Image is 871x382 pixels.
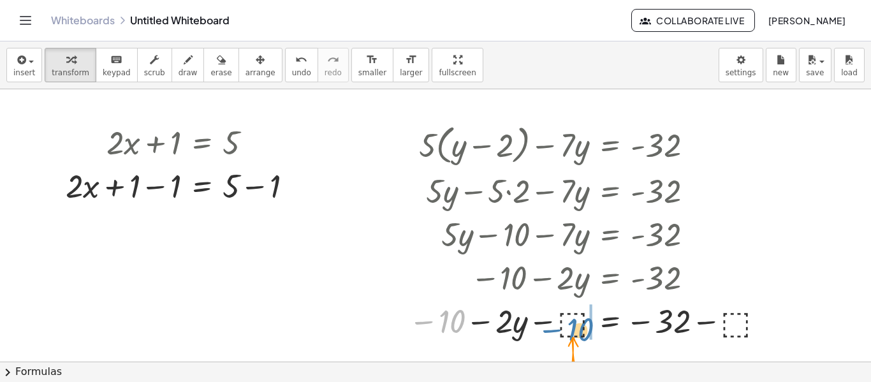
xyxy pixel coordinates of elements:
span: scrub [144,68,165,77]
button: load [834,48,865,82]
button: format_sizelarger [393,48,429,82]
span: Collaborate Live [642,15,744,26]
button: scrub [137,48,172,82]
button: format_sizesmaller [351,48,393,82]
span: settings [726,68,756,77]
button: arrange [238,48,282,82]
span: transform [52,68,89,77]
i: redo [327,52,339,68]
span: insert [13,68,35,77]
i: format_size [405,52,417,68]
span: larger [400,68,422,77]
button: fullscreen [432,48,483,82]
span: keypad [103,68,131,77]
span: arrange [245,68,275,77]
button: Collaborate Live [631,9,755,32]
i: undo [295,52,307,68]
button: keyboardkeypad [96,48,138,82]
span: new [773,68,789,77]
span: save [806,68,824,77]
button: erase [203,48,238,82]
span: undo [292,68,311,77]
button: undoundo [285,48,318,82]
span: draw [179,68,198,77]
button: draw [172,48,205,82]
span: erase [210,68,231,77]
span: [PERSON_NAME] [768,15,845,26]
i: keyboard [110,52,122,68]
button: insert [6,48,42,82]
span: fullscreen [439,68,476,77]
button: Toggle navigation [15,10,36,31]
span: load [841,68,858,77]
button: save [799,48,831,82]
button: settings [719,48,763,82]
i: format_size [366,52,378,68]
span: redo [325,68,342,77]
span: smaller [358,68,386,77]
button: [PERSON_NAME] [758,9,856,32]
button: new [766,48,796,82]
button: redoredo [318,48,349,82]
a: Whiteboards [51,14,115,27]
button: transform [45,48,96,82]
